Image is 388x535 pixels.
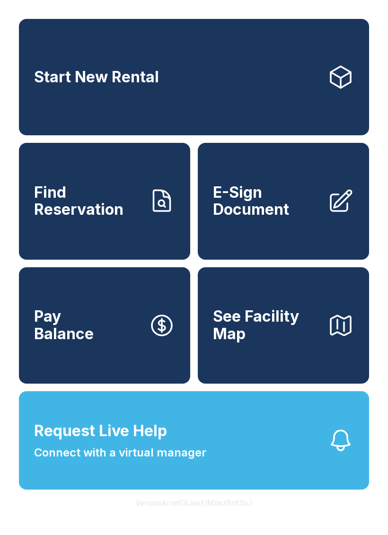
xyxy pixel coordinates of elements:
span: Start New Rental [34,69,159,86]
button: See Facility Map [198,267,369,384]
span: E-Sign Document [213,184,320,219]
a: Find Reservation [19,143,190,259]
a: E-Sign Document [198,143,369,259]
span: See Facility Map [213,308,320,342]
a: Start New Rental [19,19,369,135]
span: Find Reservation [34,184,141,219]
span: Pay Balance [34,308,94,342]
span: Connect with a virtual manager [34,444,206,461]
button: PayBalance [19,267,190,384]
button: VersionkrrefDLawElMlwz8nfSsJ [128,490,260,516]
span: Request Live Help [34,420,167,442]
button: Request Live HelpConnect with a virtual manager [19,391,369,490]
